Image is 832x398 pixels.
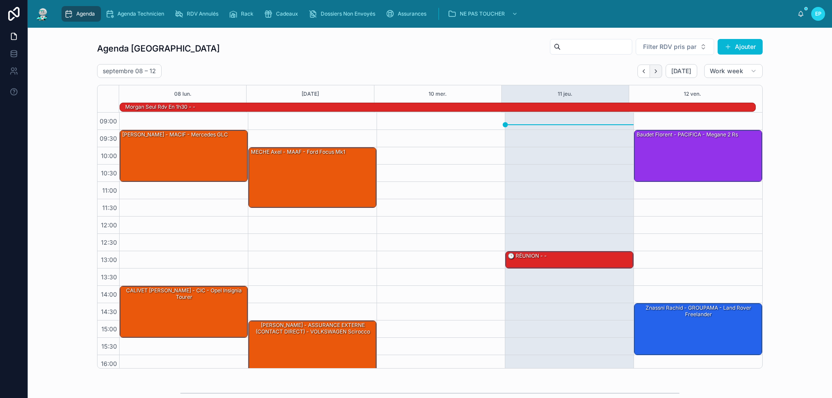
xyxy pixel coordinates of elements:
div: [PERSON_NAME] - ASSURANCE EXTERNE (CONTACT DIRECT) - VOLKSWAGEN Scirocco [249,321,376,372]
span: Rack [241,10,253,17]
button: 08 lun. [174,85,192,103]
span: EP [815,10,822,17]
div: Baudet Florent - PACIFICA - Megane 2 rs [636,131,739,139]
button: 11 jeu. [558,85,572,103]
div: [PERSON_NAME] - ASSURANCE EXTERNE (CONTACT DIRECT) - VOLKSWAGEN Scirocco [250,321,376,336]
span: 13:30 [99,273,119,281]
div: MECHE Axel - MAAF - Ford focus mk1 [249,148,376,207]
div: Znassni Rachid - GROUPAMA - Land Rover freelander [634,304,762,355]
button: 12 ven. [684,85,701,103]
span: 09:00 [97,117,119,125]
a: Cadeaux [261,6,304,22]
span: Assurances [398,10,426,17]
button: 10 mer. [429,85,447,103]
a: RDV Annulés [172,6,224,22]
a: Agenda Technicien [103,6,170,22]
span: 14:30 [99,308,119,315]
span: Dossiers Non Envoyés [321,10,375,17]
button: Select Button [636,39,714,55]
span: Agenda [76,10,95,17]
div: [PERSON_NAME] - MACIF - Mercedes GLC [121,131,229,139]
div: Morgan seul rdv en 1h30 - - [124,103,196,111]
span: 13:00 [99,256,119,263]
button: Back [637,65,650,78]
a: Rack [226,6,260,22]
a: Dossiers Non Envoyés [306,6,381,22]
button: Work week [704,64,763,78]
span: 15:00 [99,325,119,333]
span: 15:30 [99,343,119,350]
div: [PERSON_NAME] - MACIF - Mercedes GLC [120,130,247,181]
span: NE PAS TOUCHER [460,10,505,17]
span: 11:00 [100,187,119,194]
span: 11:30 [100,204,119,211]
a: NE PAS TOUCHER [445,6,522,22]
span: Agenda Technicien [117,10,164,17]
div: CALIVET [PERSON_NAME] - CIC - opel insignia tourer [121,287,247,301]
button: [DATE] [302,85,319,103]
span: Cadeaux [276,10,298,17]
span: 12:30 [99,239,119,246]
div: Znassni Rachid - GROUPAMA - Land Rover freelander [636,304,761,318]
span: 10:30 [99,169,119,177]
a: Agenda [62,6,101,22]
div: scrollable content [57,4,797,23]
h2: septembre 08 – 12 [103,67,156,75]
span: Filter RDV pris par [643,42,696,51]
span: 12:00 [99,221,119,229]
span: 09:30 [97,135,119,142]
button: Next [650,65,662,78]
span: [DATE] [671,67,692,75]
div: 🕒 RÉUNION - - [507,252,548,260]
span: 14:00 [99,291,119,298]
a: Assurances [383,6,432,22]
h1: Agenda [GEOGRAPHIC_DATA] [97,42,220,55]
span: 10:00 [99,152,119,159]
div: CALIVET [PERSON_NAME] - CIC - opel insignia tourer [120,286,247,337]
span: 16:00 [99,360,119,367]
div: Baudet Florent - PACIFICA - Megane 2 rs [634,130,762,181]
button: Ajouter [718,39,763,55]
span: RDV Annulés [187,10,218,17]
span: Work week [710,67,743,75]
div: 🕒 RÉUNION - - [506,252,633,268]
button: [DATE] [666,64,697,78]
img: App logo [35,7,50,21]
div: MECHE Axel - MAAF - Ford focus mk1 [250,148,346,156]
